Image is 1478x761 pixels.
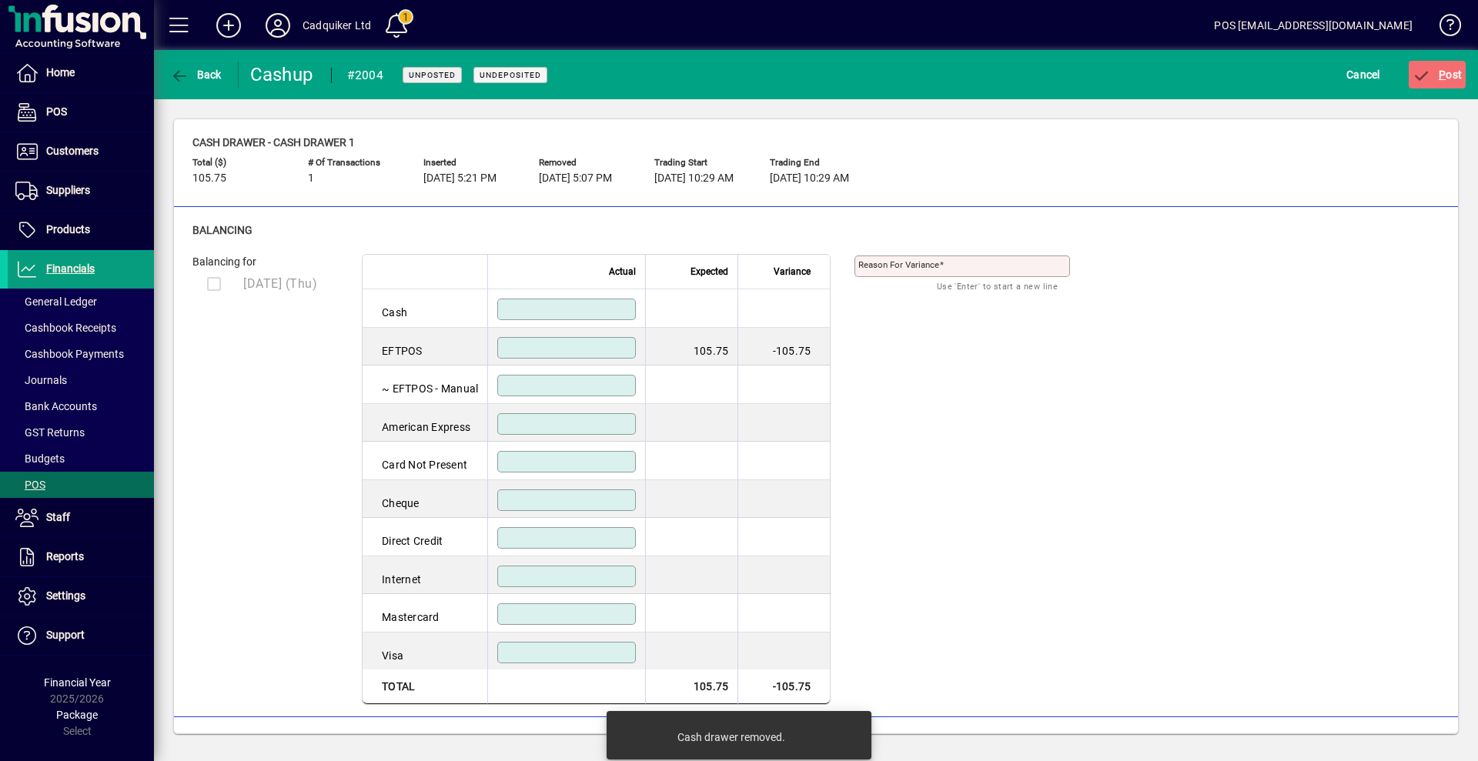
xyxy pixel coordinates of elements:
span: Variance [774,263,811,280]
span: # of Transactions [308,158,400,168]
a: Bank Accounts [8,393,154,419]
button: Profile [253,12,303,39]
span: Support [46,629,85,641]
div: Balancing for [192,254,346,270]
span: Cashbook Payments [15,348,124,360]
span: Cash drawer - Cash Drawer 1 [192,136,355,149]
mat-label: Reason for variance [858,259,939,270]
span: POS [46,105,67,118]
span: Removed [539,158,631,168]
span: [DATE] (Thu) [243,276,317,291]
span: Undeposited [480,70,541,80]
span: [DATE] 5:07 PM [539,172,612,185]
app-page-header-button: Back [154,61,239,88]
a: Staff [8,499,154,537]
td: 105.75 [645,669,737,704]
td: Cheque [363,480,487,519]
span: Financials [46,262,95,275]
span: Trading start [654,158,747,168]
td: -105.75 [737,669,830,704]
span: Settings [46,589,85,602]
span: Expected [691,263,728,280]
span: Actual [609,263,636,280]
span: Inserted [423,158,516,168]
a: Budgets [8,446,154,472]
span: Balancing [192,224,252,236]
a: Support [8,616,154,655]
span: [DATE] 10:29 AM [770,172,849,185]
a: GST Returns [8,419,154,446]
a: Products [8,211,154,249]
td: -105.75 [737,328,830,366]
a: Cashbook Receipts [8,315,154,341]
td: Internet [363,556,487,595]
a: Settings [8,577,154,616]
span: Total ($) [192,158,285,168]
button: Back [166,61,226,88]
a: POS [8,93,154,132]
span: Home [46,66,75,78]
div: POS [EMAIL_ADDRESS][DOMAIN_NAME] [1214,13,1413,38]
span: 1 [308,172,314,185]
span: Reports [46,550,84,562]
span: P [1439,68,1446,81]
span: [DATE] 10:29 AM [654,172,734,185]
a: Home [8,54,154,92]
td: Cash [363,289,487,328]
td: ~ EFTPOS - Manual [363,365,487,404]
td: Card Not Present [363,442,487,480]
button: Add [204,12,253,39]
a: Customers [8,132,154,171]
a: POS [8,472,154,498]
span: GST Returns [15,426,85,439]
a: Suppliers [8,172,154,210]
span: Bank Accounts [15,400,97,412]
span: Budgets [15,452,65,465]
a: Cashbook Payments [8,341,154,367]
span: Customers [46,145,99,157]
a: Reports [8,538,154,576]
span: Cashbook Receipts [15,322,116,334]
div: Cadquiker Ltd [303,13,371,38]
button: Cancel [1343,61,1384,88]
span: 105.75 [192,172,226,185]
span: Cancel [1346,62,1380,87]
span: General Ledger [15,295,97,308]
mat-hint: Use 'Enter' to start a new line [937,277,1058,295]
div: Cash drawer removed. [677,729,785,745]
span: POS [15,479,45,491]
span: Financial Year [44,676,111,689]
td: Total [363,669,487,704]
span: Staff [46,511,70,523]
span: ost [1413,68,1463,81]
td: Visa [363,632,487,670]
span: Unposted [409,70,456,80]
a: Journals [8,367,154,393]
td: Mastercard [363,594,487,632]
td: Direct Credit [363,518,487,556]
span: Package [56,709,98,721]
td: EFTPOS [363,328,487,366]
button: Post [1409,61,1466,88]
span: Products [46,223,90,235]
span: Back [170,68,222,81]
div: Cashup [250,62,316,87]
span: Trading end [770,158,862,168]
a: General Ledger [8,289,154,315]
span: Suppliers [46,184,90,196]
td: American Express [363,404,487,442]
td: 105.75 [645,328,737,366]
span: Journals [15,374,67,386]
span: [DATE] 5:21 PM [423,172,497,185]
div: #2004 [347,63,383,88]
a: Knowledge Base [1428,3,1459,53]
